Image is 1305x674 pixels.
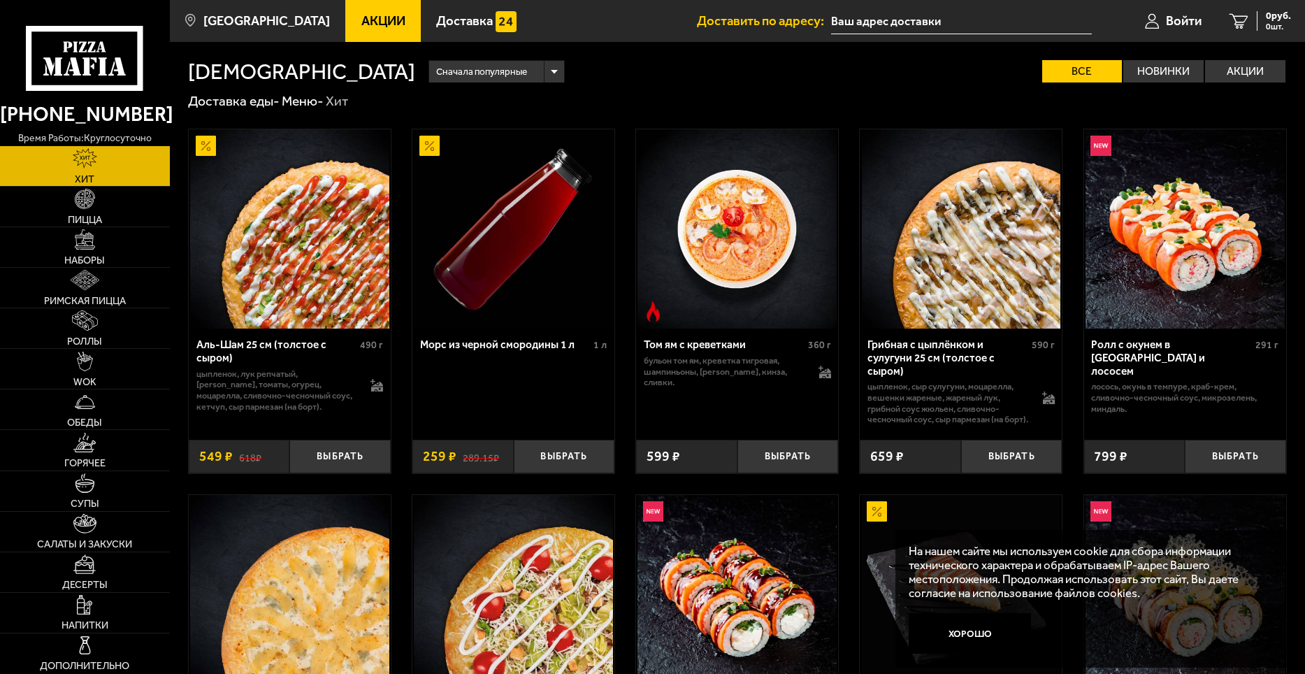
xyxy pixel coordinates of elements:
span: Супы [71,499,99,508]
p: цыпленок, лук репчатый, [PERSON_NAME], томаты, огурец, моцарелла, сливочно-чесночный соус, кетчуп... [196,368,357,412]
img: Том ям с креветками [637,129,837,329]
span: Пицца [68,215,102,224]
span: Доставить по адресу: [697,15,831,28]
div: Грибная с цыплёнком и сулугуни 25 см (толстое с сыром) [867,338,1028,378]
img: Новинка [643,501,663,522]
span: Дополнительно [40,661,129,671]
span: Обеды [67,417,102,427]
div: Морс из черной смородины 1 л [420,338,591,352]
s: 618 ₽ [239,450,261,463]
img: Морс из черной смородины 1 л [414,129,613,329]
span: 0 шт. [1266,22,1291,31]
img: Новинка [1090,501,1111,522]
span: [GEOGRAPHIC_DATA] [203,15,330,28]
span: 1 л [593,339,607,351]
span: Наборы [64,255,105,265]
span: Горячее [64,458,106,468]
p: цыпленок, сыр сулугуни, моцарелла, вешенки жареные, жареный лук, грибной соус Жюльен, сливочно-че... [867,381,1028,424]
div: Ролл с окунем в [GEOGRAPHIC_DATA] и лососем [1091,338,1252,378]
span: WOK [73,377,96,387]
a: АкционныйМорс из черной смородины 1 л [412,129,614,329]
span: 590 г [1032,339,1055,351]
span: Акции [361,15,405,28]
div: Том ям с креветками [644,338,805,352]
img: Акционный [867,501,887,522]
a: Грибная с цыплёнком и сулугуни 25 см (толстое с сыром) [860,129,1062,329]
button: Выбрать [289,440,391,473]
button: Выбрать [737,440,839,473]
span: 0 руб. [1266,11,1291,21]
span: 490 г [360,339,383,351]
span: 259 ₽ [423,450,456,463]
span: Напитки [62,620,108,630]
img: Акционный [196,136,216,156]
div: Аль-Шам 25 см (толстое с сыром) [196,338,357,364]
div: Хит [326,92,348,110]
h1: [DEMOGRAPHIC_DATA] [188,61,415,83]
img: Острое блюдо [643,301,663,322]
span: 291 г [1255,339,1278,351]
a: Доставка еды- [188,93,280,109]
img: Ролл с окунем в темпуре и лососем [1086,129,1285,329]
button: Хорошо [909,613,1031,654]
span: Десерты [62,580,108,589]
span: Римская пицца [44,296,126,306]
span: 360 г [808,339,831,351]
label: Все [1042,60,1123,83]
img: Аль-Шам 25 см (толстое с сыром) [190,129,389,329]
span: Сначала популярные [436,59,527,85]
s: 289.15 ₽ [463,450,499,463]
button: Выбрать [961,440,1062,473]
span: Войти [1166,15,1202,28]
p: лосось, окунь в темпуре, краб-крем, сливочно-чесночный соус, микрозелень, миндаль. [1091,381,1278,414]
img: Акционный [419,136,440,156]
p: На нашем сайте мы используем cookie для сбора информации технического характера и обрабатываем IP... [909,544,1264,601]
span: Салаты и закуски [37,539,132,549]
span: Роллы [67,336,102,346]
span: Хит [75,174,94,184]
a: Меню- [282,93,324,109]
label: Акции [1205,60,1285,83]
a: АкционныйАль-Шам 25 см (толстое с сыром) [189,129,391,329]
button: Выбрать [1185,440,1286,473]
a: НовинкаРолл с окунем в темпуре и лососем [1084,129,1286,329]
img: 15daf4d41897b9f0e9f617042186c801.svg [496,11,516,31]
span: 549 ₽ [199,450,233,463]
span: 799 ₽ [1094,450,1127,463]
span: 659 ₽ [870,450,904,463]
input: Ваш адрес доставки [831,8,1092,34]
span: 599 ₽ [647,450,680,463]
img: Новинка [1090,136,1111,156]
a: Острое блюдоТом ям с креветками [636,129,838,329]
img: Грибная с цыплёнком и сулугуни 25 см (толстое с сыром) [862,129,1061,329]
label: Новинки [1123,60,1204,83]
button: Выбрать [514,440,615,473]
p: бульон том ям, креветка тигровая, шампиньоны, [PERSON_NAME], кинза, сливки. [644,355,805,388]
span: Доставка [436,15,493,28]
